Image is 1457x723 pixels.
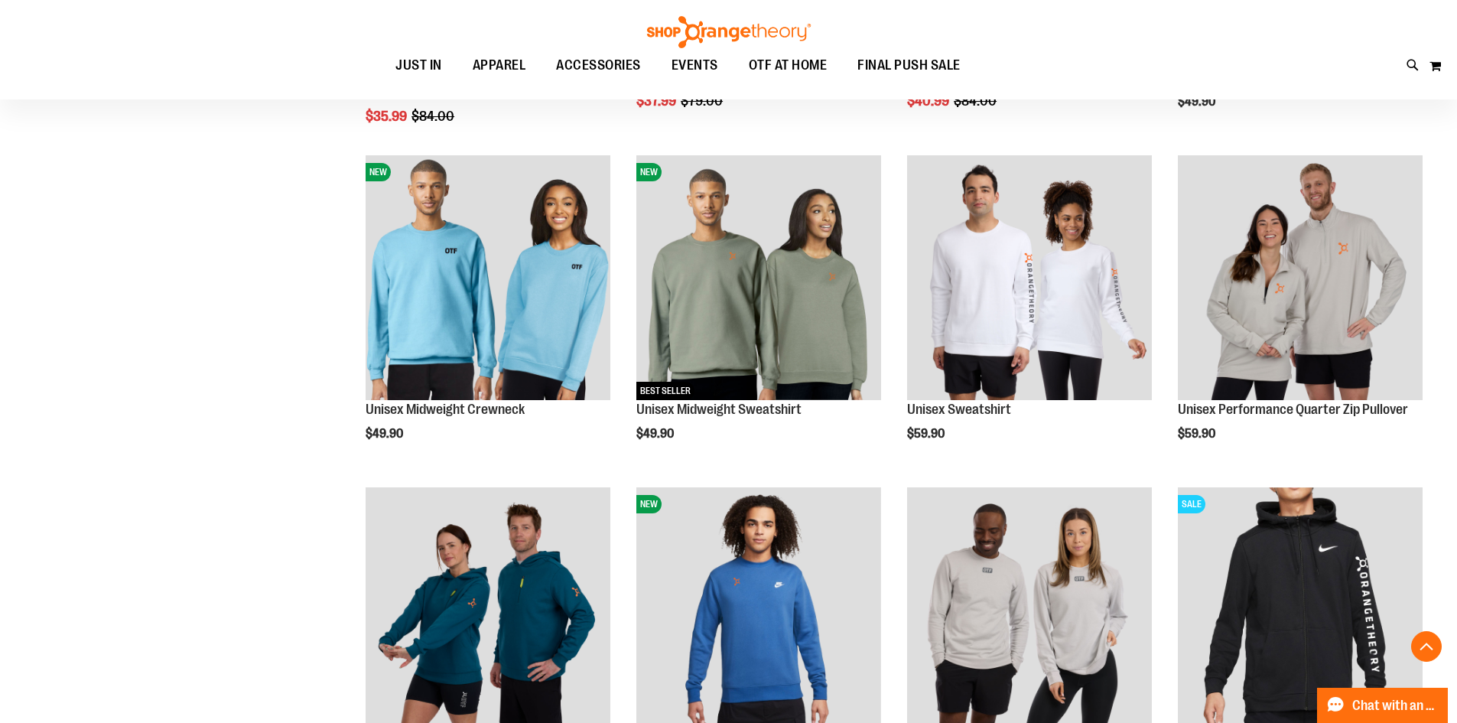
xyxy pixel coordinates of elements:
[907,93,951,109] span: $40.99
[636,402,802,417] a: Unisex Midweight Sweatshirt
[366,163,391,181] span: NEW
[1178,427,1218,441] span: $59.90
[1170,148,1430,480] div: product
[366,70,587,100] a: Unisex French [PERSON_NAME] Pullover Hoodie
[366,155,610,400] img: Unisex Midweight Crewneck
[1178,155,1423,400] img: Unisex Performance Quarter Zip Pullover
[457,48,541,83] a: APPAREL
[636,155,881,402] a: Unisex Midweight SweatshirtNEWBEST SELLER
[629,148,889,480] div: product
[636,163,662,181] span: NEW
[681,93,725,109] span: $79.00
[733,48,843,83] a: OTF AT HOME
[358,148,618,480] div: product
[366,427,405,441] span: $49.90
[672,48,718,83] span: EVENTS
[366,402,525,417] a: Unisex Midweight Crewneck
[857,48,961,83] span: FINAL PUSH SALE
[473,48,526,83] span: APPAREL
[1411,631,1442,662] button: Back To Top
[656,48,733,83] a: EVENTS
[380,48,457,83] a: JUST IN
[556,48,641,83] span: ACCESSORIES
[1317,688,1449,723] button: Chat with an Expert
[636,495,662,513] span: NEW
[541,48,656,83] a: ACCESSORIES
[1178,495,1205,513] span: SALE
[907,155,1152,402] a: Unisex Sweatshirt
[1178,155,1423,402] a: Unisex Performance Quarter Zip Pullover
[366,155,610,402] a: Unisex Midweight CrewneckNEW
[1352,699,1439,713] span: Chat with an Expert
[366,109,409,124] span: $35.99
[1178,402,1408,417] a: Unisex Performance Quarter Zip Pullover
[1178,95,1218,109] span: $49.90
[907,155,1152,400] img: Unisex Sweatshirt
[954,93,999,109] span: $84.00
[645,16,813,48] img: Shop Orangetheory
[907,402,1011,417] a: Unisex Sweatshirt
[907,427,947,441] span: $59.90
[636,427,676,441] span: $49.90
[749,48,828,83] span: OTF AT HOME
[395,48,442,83] span: JUST IN
[636,382,694,400] span: BEST SELLER
[636,155,881,400] img: Unisex Midweight Sweatshirt
[842,48,976,83] a: FINAL PUSH SALE
[636,93,678,109] span: $37.99
[411,109,457,124] span: $84.00
[899,148,1159,480] div: product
